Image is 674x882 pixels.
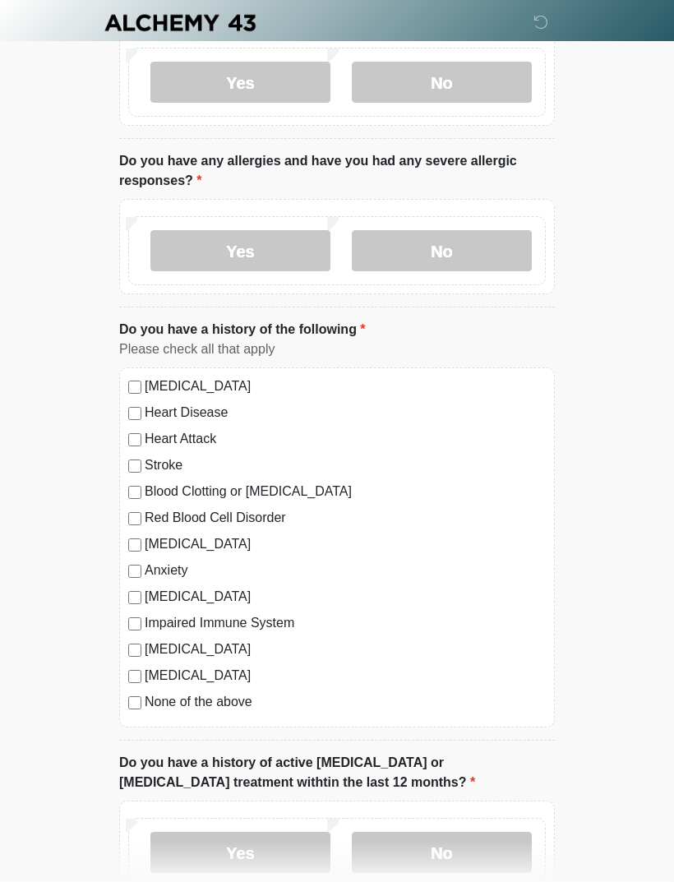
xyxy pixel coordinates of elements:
label: Stroke [145,455,546,475]
label: Anxiety [145,561,546,580]
label: Yes [150,230,330,271]
input: [MEDICAL_DATA] [128,538,141,552]
label: None of the above [145,692,546,712]
label: Impaired Immune System [145,613,546,633]
input: Impaired Immune System [128,617,141,630]
label: Blood Clotting or [MEDICAL_DATA] [145,482,546,501]
input: [MEDICAL_DATA] [128,644,141,657]
label: Do you have any allergies and have you had any severe allergic responses? [119,151,555,191]
label: Yes [150,832,330,873]
label: [MEDICAL_DATA] [145,640,546,659]
img: Alchemy 43 Logo [103,12,257,33]
label: Do you have a history of the following [119,320,366,339]
label: No [352,230,532,271]
label: No [352,62,532,103]
label: Yes [150,62,330,103]
input: Blood Clotting or [MEDICAL_DATA] [128,486,141,499]
label: [MEDICAL_DATA] [145,534,546,554]
input: Anxiety [128,565,141,578]
input: [MEDICAL_DATA] [128,670,141,683]
label: Heart Attack [145,429,546,449]
label: Do you have a history of active [MEDICAL_DATA] or [MEDICAL_DATA] treatment withtin the last 12 mo... [119,753,555,792]
label: [MEDICAL_DATA] [145,587,546,607]
input: Heart Disease [128,407,141,420]
input: Red Blood Cell Disorder [128,512,141,525]
label: No [352,832,532,873]
label: [MEDICAL_DATA] [145,376,546,396]
input: [MEDICAL_DATA] [128,381,141,394]
label: Heart Disease [145,403,546,423]
input: Heart Attack [128,433,141,446]
div: Please check all that apply [119,339,555,359]
input: None of the above [128,696,141,709]
label: Red Blood Cell Disorder [145,508,546,528]
label: [MEDICAL_DATA] [145,666,546,686]
input: [MEDICAL_DATA] [128,591,141,604]
input: Stroke [128,459,141,473]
